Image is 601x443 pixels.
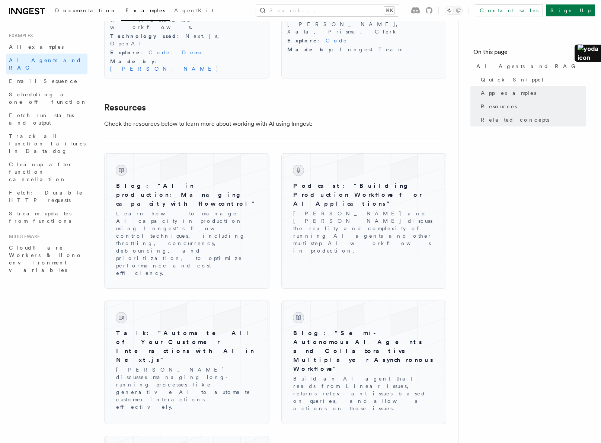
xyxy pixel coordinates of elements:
[116,329,258,365] h3: Talk: "Automate All of Your Customer Interactions with AI in Next.js"
[116,366,258,411] p: [PERSON_NAME] discusses managing long-running processes like generative AI to automate customer i...
[125,7,165,13] span: Examples
[174,7,214,13] span: AgentKit
[110,33,185,39] span: Technology used :
[110,306,263,417] a: Talk: "Automate All of Your Customer Interactions with AI in Next.js"[PERSON_NAME] discusses mana...
[6,40,87,54] a: All examples
[481,116,549,123] span: Related concepts
[6,88,87,109] a: Scheduling a one-off function
[116,210,258,277] p: Learn how to manage AI capacity in production using Inngest's flow control techniques, including ...
[6,33,33,39] span: Examples
[481,89,536,97] span: App examples
[110,49,148,55] span: Explore :
[445,6,463,15] button: Toggle dark mode
[473,60,586,73] a: AI Agents and RAG
[287,46,441,53] div: Inngest Team
[6,158,87,186] a: Cleanup after function cancellation
[293,182,435,208] h3: Podcast: "Building Production Workflows for AI Applications"
[293,329,435,373] h3: Blog: "Semi-Autonomous AI Agents and Collaborative Multiplayer Asynchronous Workflows"
[481,103,517,110] span: Resources
[9,92,87,105] span: Scheduling a one-off function
[9,190,83,203] span: Fetch: Durable HTTP requests
[293,210,435,254] p: [PERSON_NAME] and [PERSON_NAME] discuss the reality and complexity of running AI agents and other...
[6,109,87,129] a: Fetch run status and output
[287,306,441,418] a: Blog: "Semi-Autonomous AI Agents and Collaborative Multiplayer Asynchronous Workflows"Build an AI...
[6,54,87,74] a: AI Agents and RAG
[110,49,263,56] div: |
[110,58,163,64] span: Made by :
[287,46,340,52] span: Made by :
[51,2,121,20] a: Documentation
[481,76,543,83] span: Quick Snippet
[6,207,87,228] a: Stream updates from functions
[546,4,595,16] a: Sign Up
[6,74,87,88] a: Email Sequence
[478,100,586,113] a: Resources
[287,159,441,260] a: Podcast: "Building Production Workflows for AI Applications"[PERSON_NAME] and [PERSON_NAME] discu...
[104,119,402,129] p: Check the resources below to learn more about working with AI using Inngest:
[116,182,258,208] h3: Blog: "AI in production: Managing capacity with flow control"
[110,66,219,72] a: [PERSON_NAME]
[478,86,586,100] a: App examples
[9,133,86,154] span: Track all function failures in Datadog
[287,13,441,35] div: Next.js, [PERSON_NAME], Xata, Prisma, Clerk
[9,161,73,182] span: Cleanup after function cancellation
[148,49,170,55] a: Code
[293,375,435,412] p: Build an AI agent that reads from Linear issues, returns relevant issues based on queries, and al...
[9,44,64,50] span: All examples
[170,2,218,20] a: AgentKit
[256,4,399,16] button: Search...⌘K
[476,62,579,70] span: AI Agents and RAG
[6,234,40,240] span: Middleware
[110,159,263,283] a: Blog: "AI in production: Managing capacity with flow control"Learn how to manage AI capacity in p...
[110,32,263,47] div: Next.js, OpenAI
[9,57,81,71] span: AI Agents and RAG
[473,48,586,60] h4: On this page
[9,245,82,273] span: Cloudflare Workers & Hono environment variables
[104,102,146,113] a: Resources
[9,78,78,84] span: Email Sequence
[9,112,74,126] span: Fetch run status and output
[9,211,71,224] span: Stream updates from functions
[6,129,87,158] a: Track all function failures in Datadog
[326,38,348,44] a: Code
[55,7,116,13] span: Documentation
[182,49,204,55] a: Demo
[478,73,586,86] a: Quick Snippet
[384,7,394,14] kbd: ⌘K
[475,4,543,16] a: Contact sales
[6,186,87,207] a: Fetch: Durable HTTP requests
[287,38,326,44] span: Explore :
[6,241,87,277] a: Cloudflare Workers & Hono environment variables
[121,2,170,21] a: Examples
[478,113,586,126] a: Related concepts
